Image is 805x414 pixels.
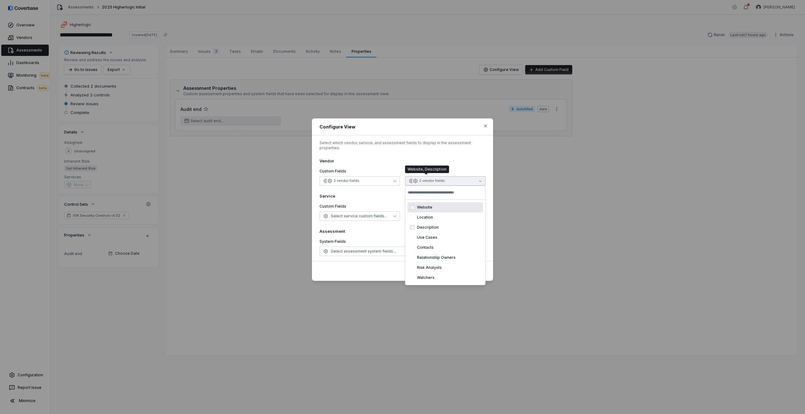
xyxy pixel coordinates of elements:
div: Website [417,205,480,210]
label: System Fields [319,239,486,244]
h3: Assessment [319,228,486,234]
span: Configure View [319,123,355,130]
span: Select service custom fields... [323,214,387,219]
div: 2 vendor fields [334,178,359,183]
div: Description [417,225,480,230]
label: Custom Fields [319,169,400,174]
div: 2 vendor fields [419,178,445,183]
p: Select which vendor, service, and assessment fields to display in the assessment properties. [319,140,486,150]
div: Website, Description [408,167,447,172]
div: Risk Analysts [417,265,480,270]
h3: Service [319,193,486,199]
div: Watchers [417,275,480,280]
div: Suggestions [405,200,486,285]
span: Select assessment system fields... [323,249,396,254]
div: Use Cases [417,235,480,240]
div: Relationship Owners [417,255,480,260]
label: Custom Fields [319,204,400,209]
h3: Vendor [319,158,486,164]
div: Location [417,215,480,220]
div: Contacts [417,245,480,250]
